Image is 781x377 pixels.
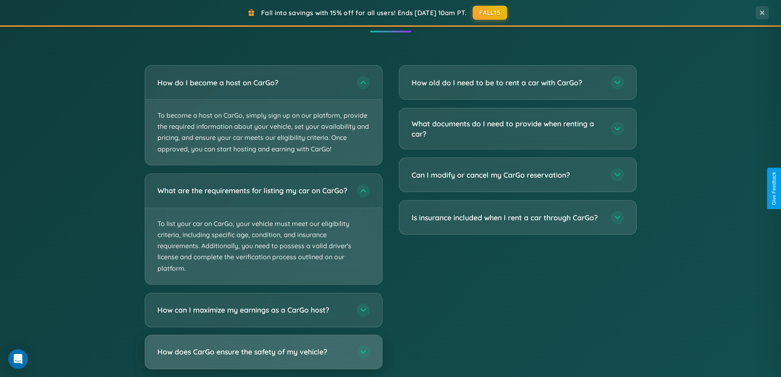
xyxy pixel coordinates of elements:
[8,349,28,369] div: Open Intercom Messenger
[145,208,382,284] p: To list your car on CarGo, your vehicle must meet our eligibility criteria, including specific ag...
[157,347,348,357] h3: How does CarGo ensure the safety of my vehicle?
[771,172,777,205] div: Give Feedback
[412,170,603,180] h3: Can I modify or cancel my CarGo reservation?
[145,100,382,165] p: To become a host on CarGo, simply sign up on our platform, provide the required information about...
[261,9,467,17] span: Fall into savings with 15% off for all users! Ends [DATE] 10am PT.
[412,78,603,88] h3: How old do I need to be to rent a car with CarGo?
[157,78,348,88] h3: How do I become a host on CarGo?
[157,305,348,315] h3: How can I maximize my earnings as a CarGo host?
[412,212,603,223] h3: Is insurance included when I rent a car through CarGo?
[473,6,507,20] button: FALL15
[412,119,603,139] h3: What documents do I need to provide when renting a car?
[157,185,348,196] h3: What are the requirements for listing my car on CarGo?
